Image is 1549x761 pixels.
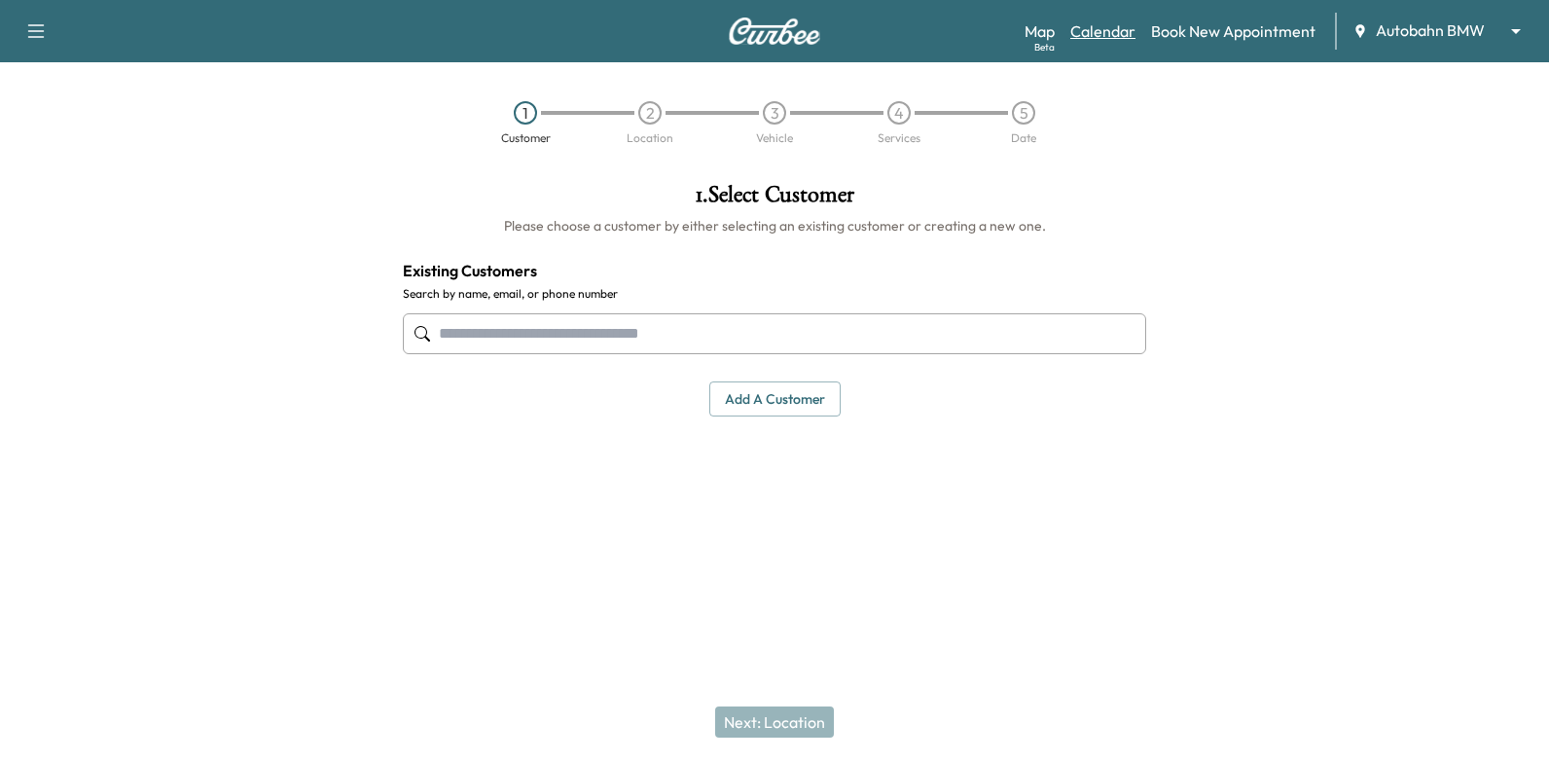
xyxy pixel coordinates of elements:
[763,101,786,125] div: 3
[1011,132,1036,144] div: Date
[638,101,662,125] div: 2
[1034,40,1055,54] div: Beta
[514,101,537,125] div: 1
[1012,101,1035,125] div: 5
[627,132,673,144] div: Location
[403,259,1146,282] h4: Existing Customers
[887,101,911,125] div: 4
[756,132,793,144] div: Vehicle
[709,381,841,417] button: Add a customer
[403,216,1146,236] h6: Please choose a customer by either selecting an existing customer or creating a new one.
[1025,19,1055,43] a: MapBeta
[501,132,551,144] div: Customer
[403,183,1146,216] h1: 1 . Select Customer
[728,18,821,45] img: Curbee Logo
[878,132,920,144] div: Services
[403,286,1146,302] label: Search by name, email, or phone number
[1070,19,1135,43] a: Calendar
[1376,19,1485,42] span: Autobahn BMW
[1151,19,1315,43] a: Book New Appointment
